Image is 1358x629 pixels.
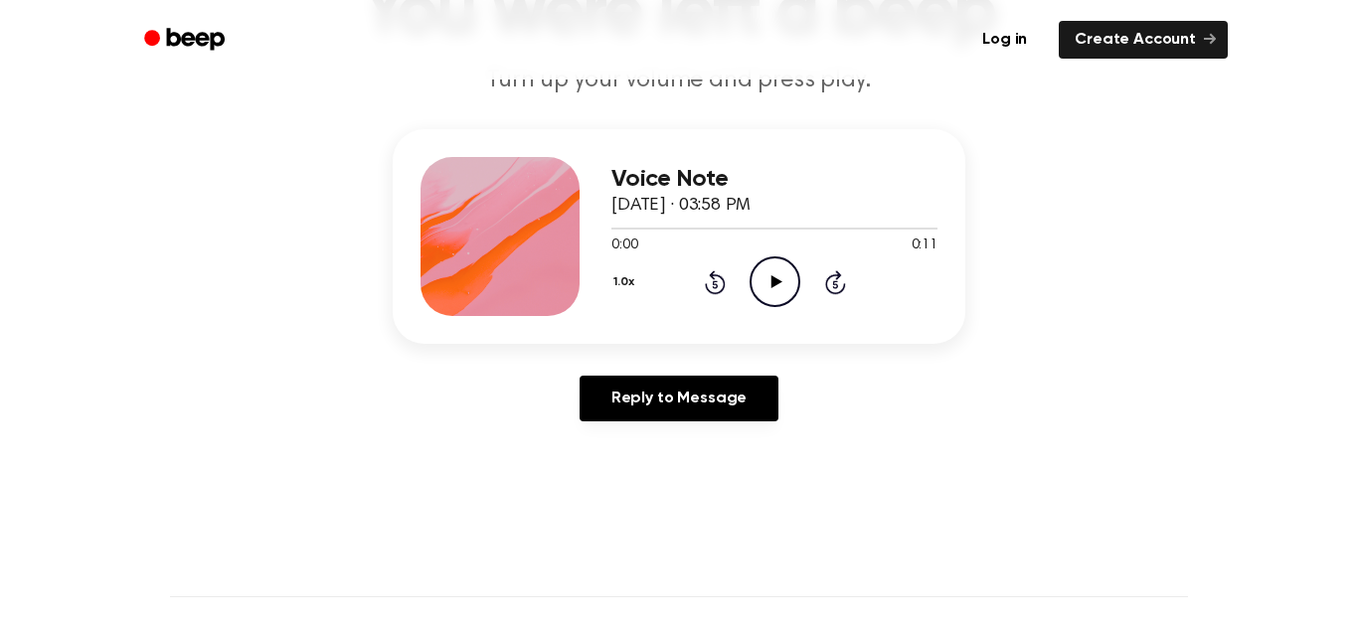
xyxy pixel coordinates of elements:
a: Log in [962,17,1047,63]
span: 0:00 [611,236,637,256]
a: Create Account [1059,21,1228,59]
span: [DATE] · 03:58 PM [611,197,751,215]
a: Beep [130,21,243,60]
h3: Voice Note [611,166,937,193]
button: 1.0x [611,265,641,299]
a: Reply to Message [580,376,778,421]
p: Turn up your volume and press play. [297,65,1061,97]
span: 0:11 [912,236,937,256]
